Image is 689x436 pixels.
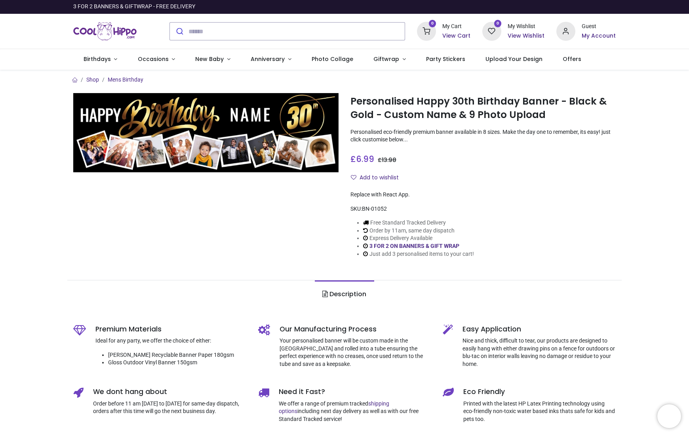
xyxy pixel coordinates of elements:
[426,55,465,63] span: Party Stickers
[463,400,616,423] p: Printed with the latest HP Latex Printing technology using eco-friendly non-toxic water based ink...
[108,351,246,359] li: [PERSON_NAME] Recyclable Banner Paper 180gsm
[657,404,681,428] iframe: Brevo live chat
[363,219,474,227] li: Free Standard Tracked Delivery
[350,153,374,165] span: £
[84,55,111,63] span: Birthdays
[563,55,581,63] span: Offers
[382,156,396,164] span: 13.98
[108,359,246,367] li: Gloss Outdoor Vinyl Banner 150gsm
[350,95,616,122] h1: Personalised Happy 30th Birthday Banner - Black & Gold - Custom Name & 9 Photo Upload
[463,337,616,368] p: Nice and thick, difficult to tear, our products are designed to easily hang with either drawing p...
[350,171,405,185] button: Add to wishlistAdd to wishlist
[86,76,99,83] a: Shop
[350,205,616,213] div: SKU:
[95,324,246,334] h5: Premium Materials
[73,20,137,42] img: Cool Hippo
[128,49,185,70] a: Occasions
[582,23,616,30] div: Guest
[95,337,246,345] p: Ideal for any party, we offer the choice of either:
[315,280,374,308] a: Description
[417,28,436,34] a: 0
[240,49,301,70] a: Anniversary
[279,400,431,423] p: We offer a range of premium tracked including next day delivery as well as with our free Standard...
[373,55,399,63] span: Giftwrap
[363,250,474,258] li: Just add 3 personalised items to your cart!
[363,234,474,242] li: Express Delivery Available
[73,20,137,42] a: Logo of Cool Hippo
[280,324,431,334] h5: Our Manufacturing Process
[429,20,436,27] sup: 0
[369,243,459,249] a: 3 FOR 2 ON BANNERS & GIFT WRAP
[251,55,285,63] span: Anniversary
[494,20,502,27] sup: 0
[138,55,169,63] span: Occasions
[279,387,431,397] h5: Need it Fast?
[195,55,224,63] span: New Baby
[350,191,616,199] div: Replace with React App.
[350,128,616,144] p: Personalised eco-friendly premium banner available in 8 sizes. Make the day one to remember, its ...
[363,227,474,235] li: Order by 11am, same day dispatch
[93,387,246,397] h5: We dont hang about
[362,206,387,212] span: BN-01052
[463,387,616,397] h5: Eco Friendly
[508,23,544,30] div: My Wishlist
[93,400,246,415] p: Order before 11 am [DATE] to [DATE] for same-day dispatch, orders after this time will go the nex...
[485,55,542,63] span: Upload Your Design
[108,76,143,83] a: Mens Birthday
[185,49,241,70] a: New Baby
[508,32,544,40] a: View Wishlist
[378,156,396,164] span: £
[356,153,374,165] span: 6.99
[351,175,356,180] i: Add to wishlist
[442,23,470,30] div: My Cart
[312,55,353,63] span: Photo Collage
[280,337,431,368] p: Your personalised banner will be custom made in the [GEOGRAPHIC_DATA] and rolled into a tube ensu...
[73,49,128,70] a: Birthdays
[482,28,501,34] a: 0
[463,324,616,334] h5: Easy Application
[449,3,616,11] iframe: Customer reviews powered by Trustpilot
[73,93,339,173] img: Personalised Happy 30th Birthday Banner - Black & Gold - Custom Name & 9 Photo Upload
[442,32,470,40] a: View Cart
[363,49,416,70] a: Giftwrap
[170,23,188,40] button: Submit
[73,3,195,11] div: 3 FOR 2 BANNERS & GIFTWRAP - FREE DELIVERY
[582,32,616,40] a: My Account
